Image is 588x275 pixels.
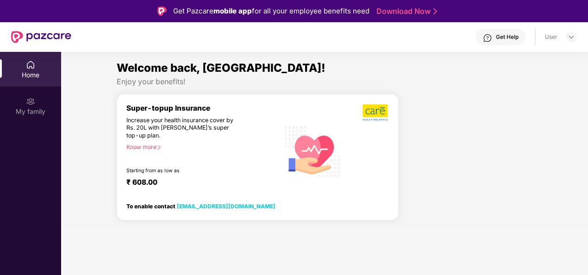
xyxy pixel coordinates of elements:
div: ₹ 608.00 [126,178,270,189]
div: User [545,33,557,41]
div: Know more [126,144,274,150]
div: Enjoy your benefits! [117,77,532,87]
div: Get Help [496,33,519,41]
div: Increase your health insurance cover by Rs. 20L with [PERSON_NAME]’s super top-up plan. [126,117,240,140]
div: Get Pazcare for all your employee benefits need [173,6,369,17]
img: svg+xml;base64,PHN2ZyBpZD0iSGVscC0zMngzMiIgeG1sbnM9Imh0dHA6Ly93d3cudzMub3JnLzIwMDAvc3ZnIiB3aWR0aD... [483,33,492,43]
span: Welcome back, [GEOGRAPHIC_DATA]! [117,61,325,75]
div: To enable contact [126,203,275,209]
div: Super-topup Insurance [126,104,280,112]
a: [EMAIL_ADDRESS][DOMAIN_NAME] [177,203,275,210]
img: svg+xml;base64,PHN2ZyBpZD0iRHJvcGRvd24tMzJ4MzIiIHhtbG5zPSJodHRwOi8vd3d3LnczLm9yZy8yMDAwL3N2ZyIgd2... [568,33,575,41]
div: Starting from as low as [126,168,240,174]
img: svg+xml;base64,PHN2ZyB4bWxucz0iaHR0cDovL3d3dy53My5vcmcvMjAwMC9zdmciIHhtbG5zOnhsaW5rPSJodHRwOi8vd3... [280,118,345,184]
img: b5dec4f62d2307b9de63beb79f102df3.png [363,104,389,121]
strong: mobile app [213,6,252,15]
a: Download Now [376,6,434,16]
img: New Pazcare Logo [11,31,71,43]
img: svg+xml;base64,PHN2ZyB3aWR0aD0iMjAiIGhlaWdodD0iMjAiIHZpZXdCb3g9IjAgMCAyMCAyMCIgZmlsbD0ibm9uZSIgeG... [26,97,35,106]
img: Stroke [433,6,437,16]
img: Logo [157,6,167,16]
img: svg+xml;base64,PHN2ZyBpZD0iSG9tZSIgeG1sbnM9Imh0dHA6Ly93d3cudzMub3JnLzIwMDAvc3ZnIiB3aWR0aD0iMjAiIG... [26,60,35,69]
span: right [156,145,162,150]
